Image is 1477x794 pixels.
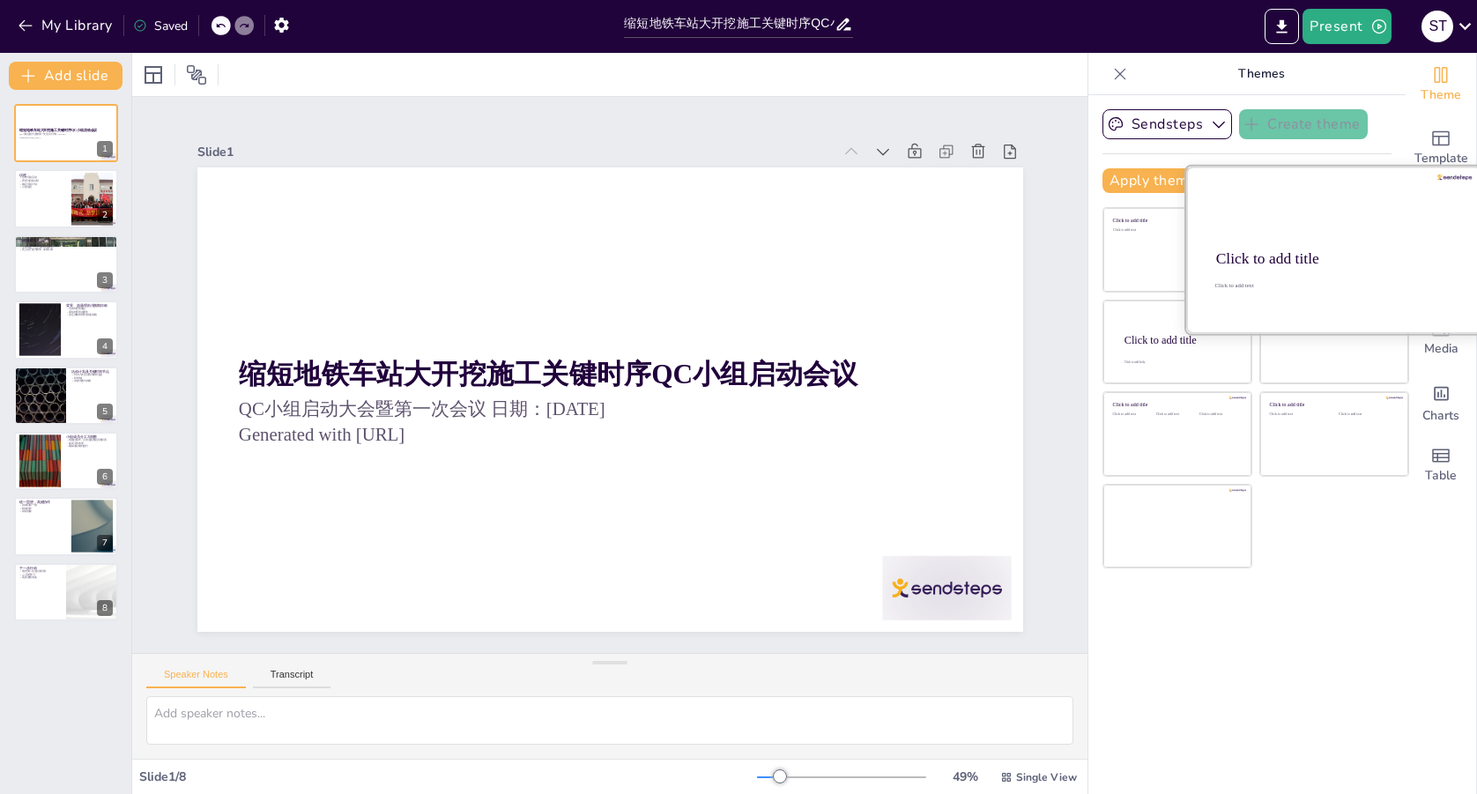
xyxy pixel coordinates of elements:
span: Position [186,64,207,85]
p: 小组动员 [19,185,66,189]
div: Add a table [1406,434,1476,497]
p: 下一步行动 [19,565,61,570]
p: Themes [1134,53,1388,95]
div: Click to add text [1113,228,1239,233]
p: Generated with [URL] [19,136,113,139]
div: Click to add text [1156,412,1196,417]
div: Click to add body [1124,360,1236,364]
div: 4 [97,338,113,354]
div: 2 [97,207,113,223]
div: Click to add text [1270,412,1325,417]
p: 列出六次会议的日期和主题 [71,373,113,376]
div: Click to add title [1216,250,1450,268]
div: Change the overall theme [1406,53,1476,116]
button: Speaker Notes [146,669,246,688]
p: 主题聚焦“大开挖施工关键时序” [19,245,113,249]
button: Create theme [1239,109,1368,139]
div: 6 [97,469,113,485]
p: 意义在于提升效率、保障工期 [19,249,113,252]
div: 7 [97,535,113,551]
p: 确定活动计划 [19,182,66,186]
div: Add charts and graphs [1406,370,1476,434]
span: Single View [1016,770,1077,784]
strong: 缩短地铁车站大开挖施工关键时序QC小组启动会议 [19,128,98,131]
span: Media [1424,339,1458,359]
p: 当前时序的痛点 [66,308,113,311]
div: 3 [97,272,113,288]
div: 5 [97,404,113,419]
p: 时间轴 [71,376,113,380]
div: 6 [14,432,118,490]
div: Click to add title [1270,402,1396,408]
strong: 缩短地铁车站大开挖施工关键时序QC小组启动会议 [494,143,775,721]
p: 活动启动与主题宣贯 [19,238,113,243]
button: My Library [13,11,120,40]
div: Slide 1 / 8 [139,768,757,785]
p: 背景、选题理由与预期目标 [66,303,113,308]
p: 强调目标一致 [19,504,66,508]
p: 活动计划及关键时间节点 [71,368,113,374]
p: 提高工作效率 [66,442,113,445]
p: 确保项目顺利进行 [66,445,113,449]
div: 7 [14,497,118,555]
button: Add slide [9,62,122,90]
p: 精诚合作 [19,507,66,510]
button: Transcript [253,669,331,688]
p: 鼓励创新 [19,510,66,514]
div: 8 [97,600,113,616]
div: Click to add title [1124,333,1237,345]
div: Click to add text [1215,282,1451,289]
div: s t [1421,11,1453,42]
p: QC小组启动大会暨第一次会议 日期：[DATE] [478,17,804,706]
p: QC小组启动大会暨第一次会议 日期：[DATE] [19,133,113,137]
div: Click to add text [1199,412,1239,417]
p: 宣布活动启动 [19,175,66,179]
p: 有效沟通与协调 [71,379,113,382]
p: 缩短时序的必要性 [66,310,113,314]
button: s t [1421,9,1453,44]
div: 8 [14,563,118,621]
p: 议程 [19,172,66,177]
span: Table [1425,466,1457,486]
div: Layout [139,61,167,89]
div: 1 [14,104,118,162]
p: 小组成员分工与职责 [66,434,113,440]
p: 明确小组长、记录员及各组员的职责 [66,438,113,442]
p: 预告第二次会议的日期 [19,569,61,573]
p: 统一思想，高效协作 [19,500,66,505]
div: 49 % [944,768,986,785]
div: Add ready made slides [1406,116,1476,180]
button: Apply theme to all slides [1102,168,1287,193]
span: Template [1414,149,1468,168]
button: Sendsteps [1102,109,1232,139]
div: 1 [97,141,113,157]
div: Click to add text [1339,412,1394,417]
div: Saved [133,18,188,34]
p: 正式宣布活动启动 [19,241,113,245]
p: 现状调查准备 [19,575,61,579]
button: Present [1303,9,1391,44]
span: Charts [1422,406,1459,426]
p: 背景与目标介绍 [19,179,66,182]
input: Insert title [624,11,834,37]
span: Theme [1421,85,1461,105]
div: 4 [14,301,118,359]
div: Click to add text [1113,412,1153,417]
div: 3 [14,235,118,293]
p: 设定清晰的时序缩短目标值 [66,314,113,317]
p: Generated with [URL] [501,6,828,695]
div: 5 [14,367,118,425]
button: Export to PowerPoint [1265,9,1299,44]
p: QC流程学习 [19,573,61,576]
div: 2 [14,169,118,227]
div: Click to add title [1113,402,1239,408]
div: Add images, graphics, shapes or video [1406,307,1476,370]
div: Click to add title [1113,218,1239,224]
